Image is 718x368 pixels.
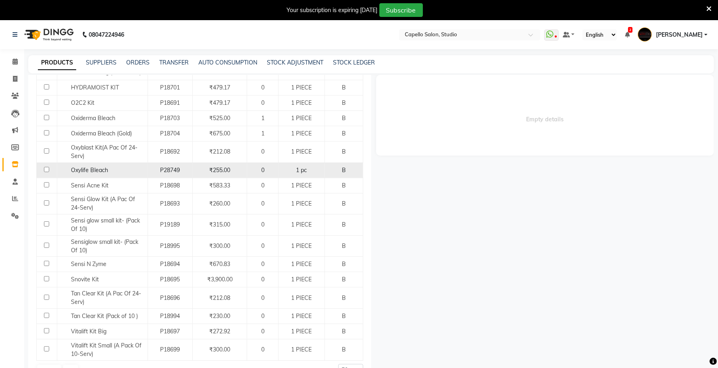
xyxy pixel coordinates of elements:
span: 1 PIECE [291,99,312,106]
span: B [342,294,346,301]
span: ₹670.83 [209,260,230,268]
span: Sensi glow small kit- (Pack Of 10) [71,217,140,233]
span: Glo vite Kit Big (24-Sachet) [71,69,141,76]
a: TRANSFER [159,59,189,66]
span: P18995 [160,242,180,249]
span: Vitalift Kit Big [71,328,106,335]
span: 1 PIECE [291,346,312,353]
span: 1 PIECE [291,130,312,137]
span: P18704 [160,130,180,137]
span: P18994 [160,312,180,320]
span: ₹272.92 [209,328,230,335]
span: P28749 [160,166,180,174]
span: [PERSON_NAME] [656,31,703,39]
span: B [342,260,346,268]
span: ₹222.71 [209,69,230,76]
a: STOCK LEDGER [333,59,375,66]
span: Oxylife Bleach [71,166,108,174]
span: 0 [261,166,264,174]
span: 1 [261,130,264,137]
span: Sensiglow small kit- (Pack Of 10) [71,238,138,254]
span: B [342,328,346,335]
span: 0 [261,221,264,228]
span: ₹300.00 [209,242,230,249]
button: Subscribe [379,3,423,17]
span: 1 PIECE [291,294,312,301]
span: ₹260.00 [209,200,230,207]
span: O2C2 Kit [71,99,94,106]
span: B [342,242,346,249]
span: 1 PIECE [291,221,312,228]
span: P18693 [160,200,180,207]
span: P18698 [160,182,180,189]
span: 1 PIECE [291,260,312,268]
span: B [342,182,346,189]
span: Oxiderma Bleach (Gold) [71,130,132,137]
span: 0 [261,99,264,106]
span: 0 [261,148,264,155]
span: 1 PIECE [291,242,312,249]
span: B [342,130,346,137]
a: AUTO CONSUMPTION [198,59,257,66]
span: 0 [261,328,264,335]
span: P18703 [160,114,180,122]
span: 1 PIECE [291,114,312,122]
span: 0 [261,242,264,249]
span: Sensi N Zyme [71,260,106,268]
span: 1 PIECE [291,276,312,283]
span: ₹3,900.00 [207,276,233,283]
span: B [342,200,346,207]
span: Oxyblast Kit(A Pac Of 24-Serv) [71,144,137,160]
span: ₹675.00 [209,130,230,137]
span: 0 [261,312,264,320]
span: Sensi Glow Kit (A Pac Of 24-Serv) [71,195,135,211]
span: 0 [261,84,264,91]
div: Your subscription is expiring [DATE] [287,6,378,15]
img: Anjali Walde [638,27,652,42]
span: 1 PIECE [291,328,312,335]
span: 1 PIECE [291,84,312,91]
span: ₹479.17 [209,84,230,91]
span: ₹212.08 [209,294,230,301]
span: B [342,346,346,353]
span: B [342,69,346,76]
span: ₹212.08 [209,148,230,155]
span: B [342,114,346,122]
span: HYDRAMOIST KIT [71,84,119,91]
span: 1 pc [296,166,307,174]
span: P18697 [160,328,180,335]
span: 1 PIECE [291,69,312,76]
span: Tan Clear Kit (A Pac Of 24-Serv) [71,290,141,306]
span: ₹255.00 [209,166,230,174]
span: B [342,276,346,283]
span: 1 PIECE [291,312,312,320]
span: ₹315.00 [209,221,230,228]
span: P18695 [160,276,180,283]
a: PRODUCTS [38,56,76,70]
span: Empty details [376,75,714,156]
span: P18699 [160,346,180,353]
span: B [342,84,346,91]
span: P18701 [160,84,180,91]
span: ₹300.00 [209,346,230,353]
span: 0 [261,276,264,283]
span: Oxiderma Bleach [71,114,115,122]
span: P19189 [160,221,180,228]
span: B [342,312,346,320]
span: 1 PIECE [291,148,312,155]
span: P18694 [160,260,180,268]
span: ₹230.00 [209,312,230,320]
span: ₹583.33 [209,182,230,189]
span: Snovite Kit [71,276,99,283]
span: 1 PIECE [291,200,312,207]
span: ₹479.17 [209,99,230,106]
a: STOCK ADJUSTMENT [267,59,323,66]
span: 0 [261,69,264,76]
span: Vitalift Kit Small (A Pack Of 10-Serv) [71,342,142,358]
span: B [342,148,346,155]
span: 1 [261,114,264,122]
span: P18691 [160,99,180,106]
b: 08047224946 [89,23,124,46]
span: B [342,166,346,174]
span: 1 PIECE [291,182,312,189]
